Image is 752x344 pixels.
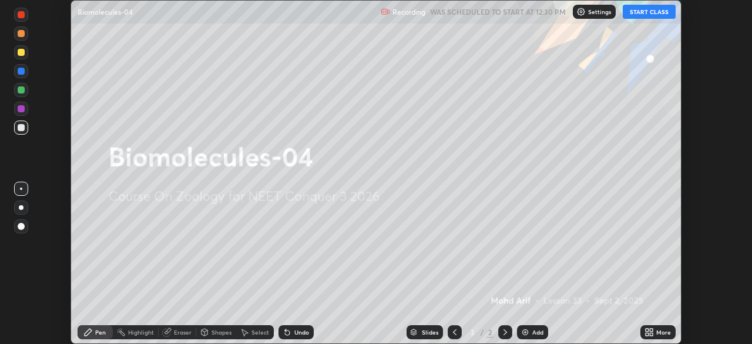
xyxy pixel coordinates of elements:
div: Shapes [211,329,231,335]
img: recording.375f2c34.svg [381,7,390,16]
img: add-slide-button [521,328,530,337]
div: Select [251,329,269,335]
div: Eraser [174,329,192,335]
div: / [481,329,484,336]
div: More [656,329,671,335]
h5: WAS SCHEDULED TO START AT 12:30 PM [430,6,566,17]
div: 2 [486,327,493,338]
p: Settings [588,9,611,15]
div: Slides [422,329,438,335]
p: Biomolecules-04 [78,7,133,16]
div: 2 [466,329,478,336]
button: START CLASS [623,5,676,19]
img: class-settings-icons [576,7,586,16]
div: Add [532,329,543,335]
div: Pen [95,329,106,335]
div: Undo [294,329,309,335]
div: Highlight [128,329,154,335]
p: Recording [392,8,425,16]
